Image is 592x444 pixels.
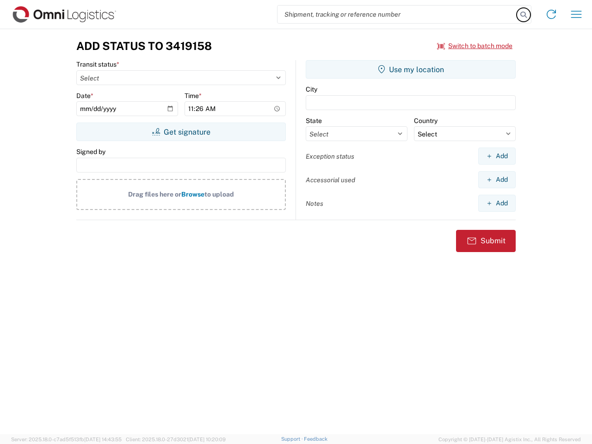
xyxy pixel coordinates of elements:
[128,191,181,198] span: Drag files here or
[76,39,212,53] h3: Add Status to 3419158
[306,117,322,125] label: State
[181,191,204,198] span: Browse
[76,60,119,68] label: Transit status
[306,199,323,208] label: Notes
[306,85,317,93] label: City
[281,436,304,442] a: Support
[11,437,122,442] span: Server: 2025.18.0-c7ad5f513fb
[84,437,122,442] span: [DATE] 14:43:55
[414,117,438,125] label: Country
[277,6,517,23] input: Shipment, tracking or reference number
[306,60,516,79] button: Use my location
[304,436,327,442] a: Feedback
[306,152,354,160] label: Exception status
[438,435,581,444] span: Copyright © [DATE]-[DATE] Agistix Inc., All Rights Reserved
[126,437,226,442] span: Client: 2025.18.0-27d3021
[76,148,105,156] label: Signed by
[478,148,516,165] button: Add
[437,38,512,54] button: Switch to batch mode
[204,191,234,198] span: to upload
[306,176,355,184] label: Accessorial used
[456,230,516,252] button: Submit
[185,92,202,100] label: Time
[188,437,226,442] span: [DATE] 10:20:09
[478,171,516,188] button: Add
[76,123,286,141] button: Get signature
[76,92,93,100] label: Date
[478,195,516,212] button: Add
